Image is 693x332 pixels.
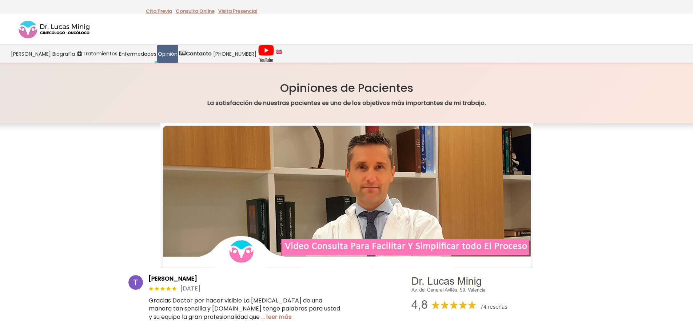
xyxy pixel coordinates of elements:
[157,45,178,63] a: Opinión
[212,45,257,63] a: [PHONE_NUMBER]
[178,45,212,63] a: Contacto
[76,45,118,63] a: Tratamientos
[118,45,157,63] a: Enfermedades
[158,50,178,58] span: Opinión
[52,50,75,58] span: Biografía
[213,50,256,58] span: [PHONE_NUMBER]
[180,285,200,292] span: [DATE]
[11,50,51,58] span: [PERSON_NAME]
[146,7,175,16] p: -
[148,275,341,282] a: [PERSON_NAME]
[176,8,215,15] a: Consulta Online
[276,50,282,54] img: language english
[176,7,217,16] p: -
[148,285,177,293] span: ★★★★★
[52,45,76,63] a: Biografía
[258,44,274,63] img: Videos Youtube Ginecología
[207,99,486,107] strong: La satisfacción de nuestras pacientes es uno de los objetivos más importantes de mi trabajo.
[83,50,118,58] span: Tratamientos
[218,8,258,15] a: Visita Presencial
[149,296,340,321] span: Gracias Doctor por hacer visible La [MEDICAL_DATA] de una manera tan sencilla y [DOMAIN_NAME] ten...
[160,123,533,268] img: Video Consulta Para Facilitar Y Simplificar todo El Proceso
[128,275,143,290] img: Avatar
[275,45,283,63] a: language english
[186,50,212,57] strong: Contacto
[146,8,172,15] a: Cita Previa
[10,45,52,63] a: [PERSON_NAME]
[261,313,292,321] a: … leer más
[257,45,275,63] a: Videos Youtube Ginecología
[405,275,512,312] img: Opiniones de Ginecologo Lucas Minig especialista en Valencia
[119,50,156,58] span: Enfermedades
